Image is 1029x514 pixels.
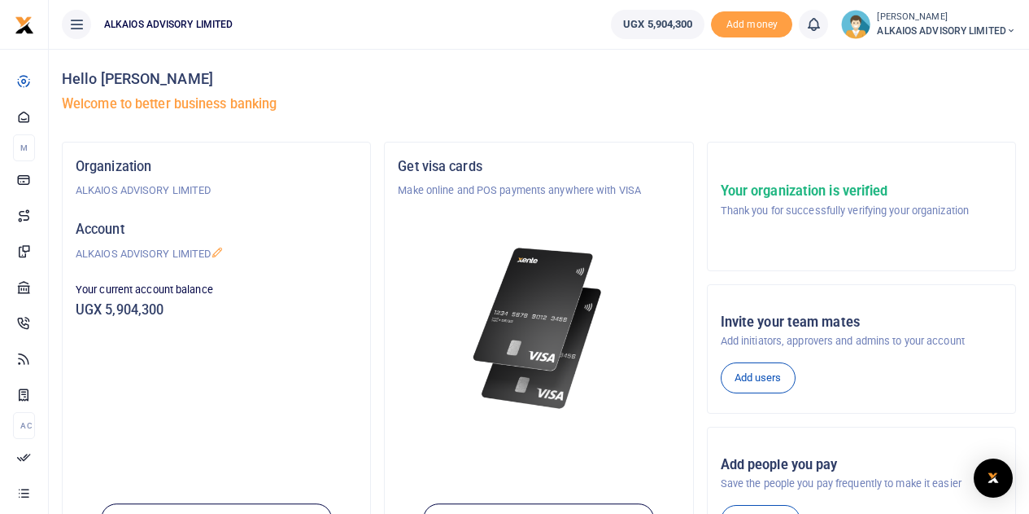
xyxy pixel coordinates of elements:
li: M [13,134,35,161]
h5: Invite your team mates [721,314,1002,331]
span: ALKAIOS ADVISORY LIMITED [98,17,239,32]
li: Wallet ballance [604,10,711,39]
a: Add users [721,362,796,393]
span: ALKAIOS ADVISORY LIMITED [877,24,1016,38]
h4: Hello [PERSON_NAME] [62,70,1016,88]
a: UGX 5,904,300 [611,10,704,39]
a: Add money [711,17,792,29]
h5: UGX 5,904,300 [76,302,357,319]
li: Toup your wallet [711,11,792,38]
p: ALKAIOS ADVISORY LIMITED [76,182,357,199]
small: [PERSON_NAME] [877,11,1016,24]
p: Your current account balance [76,282,357,298]
p: Make online and POS payments anywhere with VISA [398,182,679,199]
a: profile-user [PERSON_NAME] ALKAIOS ADVISORY LIMITED [841,10,1016,39]
h5: Welcome to better business banking [62,96,1016,112]
p: ALKAIOS ADVISORY LIMITED [76,246,357,262]
img: xente-_physical_cards.png [469,238,609,420]
h5: Account [76,222,357,238]
li: Ac [13,412,35,439]
span: UGX 5,904,300 [623,16,692,33]
a: logo-small logo-large logo-large [15,18,34,30]
p: Save the people you pay frequently to make it easier [721,476,1002,492]
h5: Organization [76,159,357,175]
p: Thank you for successfully verifying your organization [721,203,969,219]
p: Add initiators, approvers and admins to your account [721,333,1002,349]
h5: Get visa cards [398,159,679,175]
h5: Your organization is verified [721,183,969,200]
img: profile-user [841,10,870,39]
h5: Add people you pay [721,457,1002,473]
div: Open Intercom Messenger [974,459,1013,498]
img: logo-small [15,15,34,35]
span: Add money [711,11,792,38]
